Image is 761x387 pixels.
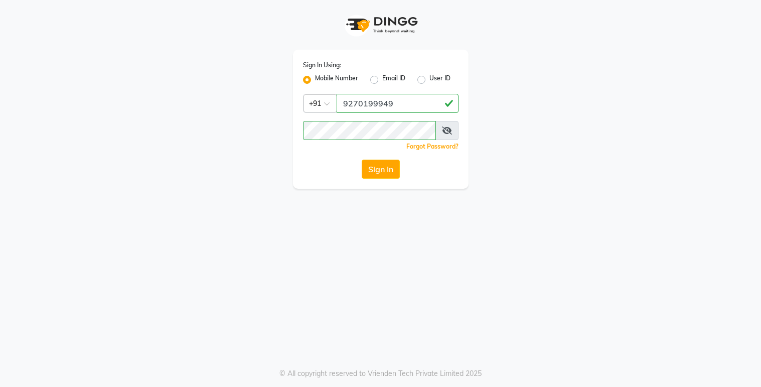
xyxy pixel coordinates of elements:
button: Sign In [362,160,400,179]
label: Mobile Number [315,74,358,86]
input: Username [337,94,459,113]
img: logo1.svg [341,10,421,40]
a: Forgot Password? [406,143,459,150]
label: Sign In Using: [303,61,341,70]
input: Username [303,121,436,140]
label: User ID [429,74,450,86]
label: Email ID [382,74,405,86]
